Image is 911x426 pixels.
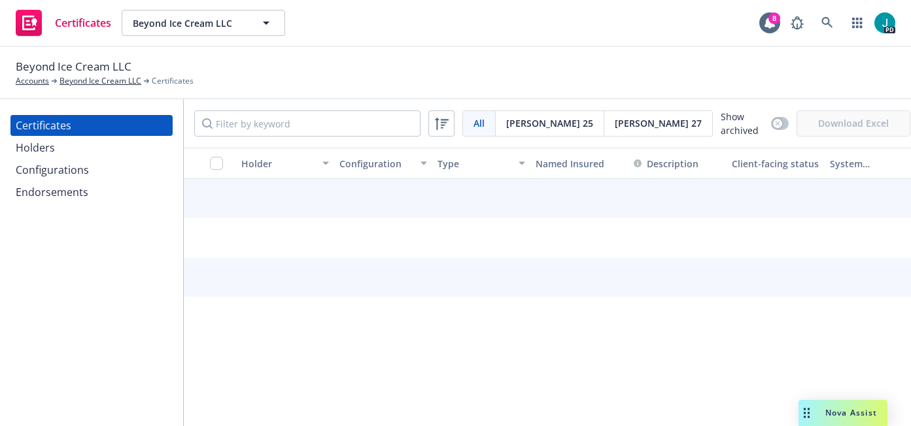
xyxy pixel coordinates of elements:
div: System certificate last generated [830,157,903,171]
span: Certificates [55,18,111,28]
span: [PERSON_NAME] 27 [615,116,702,130]
div: Drag to move [799,400,815,426]
div: Type [438,157,511,171]
span: Download Excel [797,110,910,137]
button: Named Insured [530,148,628,179]
div: 8 [768,12,780,24]
span: All [473,116,485,130]
a: Certificates [10,5,116,41]
a: Report a Bug [784,10,810,36]
input: Filter by keyword [194,110,421,137]
div: Holder [241,157,315,171]
button: Description [634,157,698,171]
a: Beyond Ice Cream LLC [60,75,141,87]
img: photo [874,12,895,33]
div: Endorsements [16,182,88,203]
button: Configuration [334,148,432,179]
button: Client-facing status [727,148,825,179]
input: Select all [210,157,223,170]
span: Certificates [152,75,194,87]
div: Configuration [339,157,413,171]
div: Holders [16,137,55,158]
a: Switch app [844,10,870,36]
button: Beyond Ice Cream LLC [122,10,285,36]
div: Certificates [16,115,71,136]
a: Accounts [16,75,49,87]
div: Configurations [16,159,89,180]
button: Nova Assist [799,400,887,426]
div: Named Insured [536,157,623,171]
span: Beyond Ice Cream LLC [16,58,131,75]
span: Beyond Ice Cream LLC [133,16,246,30]
a: Endorsements [10,182,173,203]
div: Client-facing status [732,157,819,171]
span: Nova Assist [825,407,877,418]
span: [PERSON_NAME] 25 [506,116,593,130]
button: Holder [236,148,334,179]
span: Show archived [721,110,766,137]
a: Configurations [10,159,173,180]
button: Type [432,148,530,179]
a: Holders [10,137,173,158]
a: Certificates [10,115,173,136]
a: Search [814,10,840,36]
